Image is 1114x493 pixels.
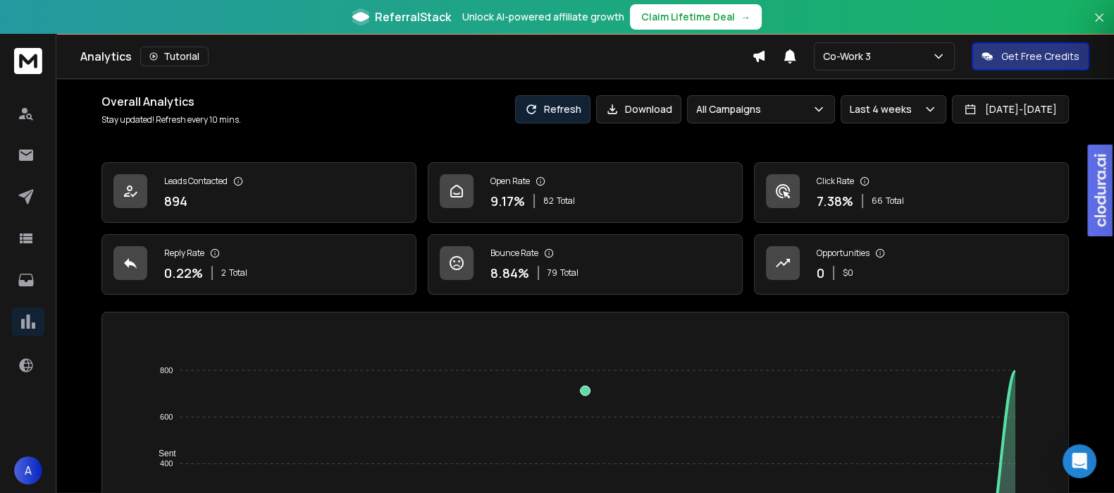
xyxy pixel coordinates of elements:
button: A [14,456,42,485]
p: $ 0 [843,267,853,279]
p: Bounce Rate [490,248,538,259]
a: Click Rate7.38%66Total [754,162,1069,223]
p: Co-Work 3 [823,49,877,63]
button: Refresh [515,95,590,123]
button: Tutorial [140,47,209,66]
span: Sent [148,449,176,458]
span: Total [886,195,904,207]
a: Opportunities0$0 [754,234,1069,295]
p: 0.22 % [164,263,203,283]
span: 82 [543,195,554,207]
tspan: 600 [160,413,173,421]
p: Unlock AI-powered affiliate growth [462,10,624,24]
span: Total [560,267,578,279]
div: Analytics [80,47,752,66]
p: Last 4 weeks [850,102,917,116]
p: 894 [164,191,187,211]
tspan: 400 [160,459,173,468]
span: 2 [221,267,226,279]
p: 8.84 % [490,263,529,283]
p: 7.38 % [817,191,853,211]
span: 66 [872,195,883,207]
span: ReferralStack [375,8,451,25]
button: Claim Lifetime Deal→ [630,4,762,30]
span: Total [229,267,247,279]
p: Leads Contacted [164,176,228,187]
span: 79 [547,267,557,279]
span: → [741,10,750,24]
a: Reply Rate0.22%2Total [101,234,416,295]
h1: Overall Analytics [101,93,241,110]
a: Open Rate9.17%82Total [428,162,743,223]
button: [DATE]-[DATE] [952,95,1069,123]
button: Download [596,95,681,123]
p: Opportunities [817,248,869,259]
p: 9.17 % [490,191,525,211]
p: Download [625,102,672,116]
p: Stay updated! Refresh every 10 mins. [101,114,241,126]
button: Get Free Credits [972,42,1089,71]
span: Total [557,195,575,207]
tspan: 800 [160,366,173,375]
a: Leads Contacted894 [101,162,416,223]
p: Refresh [544,102,581,116]
div: Open Intercom Messenger [1063,444,1096,478]
p: Get Free Credits [1001,49,1079,63]
button: Close banner [1090,8,1108,42]
p: Reply Rate [164,248,204,259]
p: All Campaigns [696,102,767,116]
p: Click Rate [817,176,854,187]
p: 0 [817,263,824,283]
p: Open Rate [490,176,530,187]
a: Bounce Rate8.84%79Total [428,234,743,295]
